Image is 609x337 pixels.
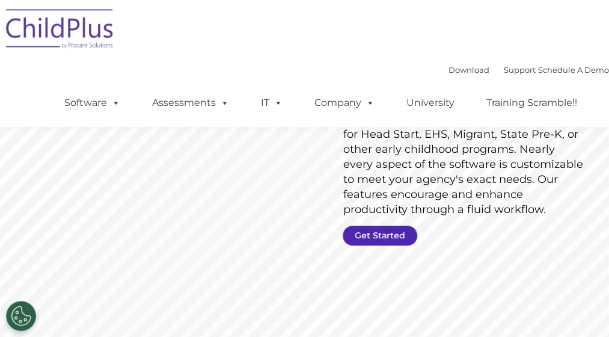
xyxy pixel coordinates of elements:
[302,91,387,115] a: Company
[6,301,36,331] button: Cookies Settings
[343,112,587,217] rs-layer: ChildPlus is an all-in-one software solution for Head Start, EHS, Migrant, State Pre-K, or other ...
[394,91,467,115] a: University
[52,91,132,115] a: Software
[343,226,417,246] a: Get Started
[504,65,536,75] a: Support
[448,65,489,75] a: Download
[549,279,609,337] iframe: Chat Widget
[249,91,295,115] a: IT
[474,91,589,115] a: Training Scramble!!
[448,65,609,75] font: |
[140,91,241,115] a: Assessments
[538,65,609,75] a: Schedule A Demo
